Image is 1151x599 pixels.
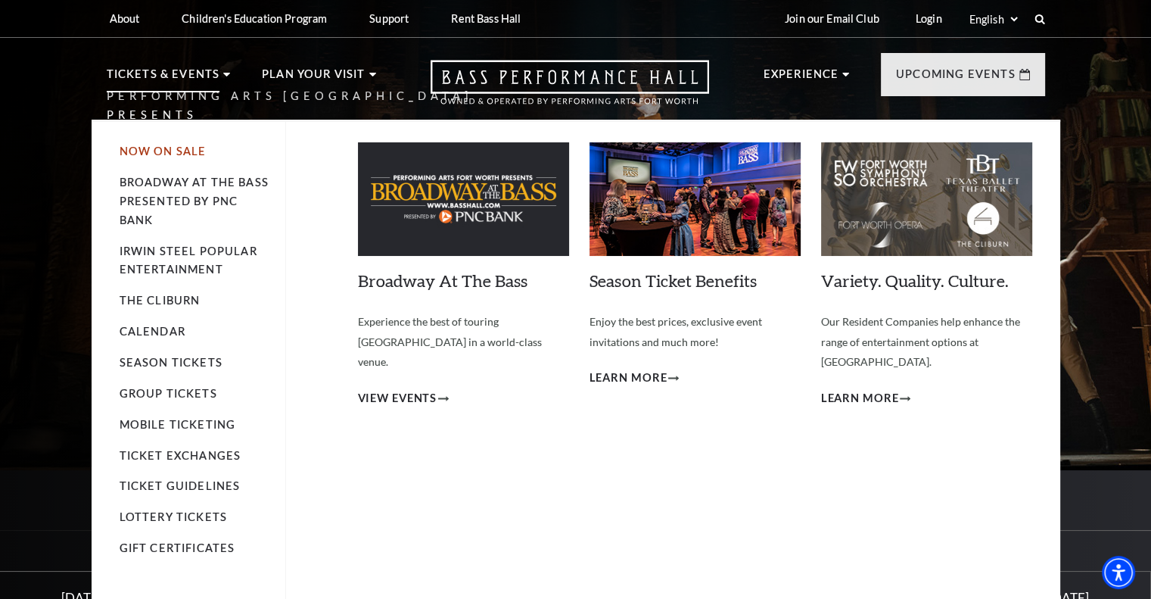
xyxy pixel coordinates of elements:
[821,389,899,408] span: Learn More
[120,449,241,462] a: Ticket Exchanges
[376,60,764,120] a: Open this option
[589,270,757,291] a: Season Ticket Benefits
[120,294,201,307] a: The Cliburn
[120,176,269,226] a: Broadway At The Bass presented by PNC Bank
[120,479,241,492] a: Ticket Guidelines
[120,245,257,276] a: Irwin Steel Popular Entertainment
[589,369,667,388] span: Learn More
[182,12,327,25] p: Children's Education Program
[110,12,140,25] p: About
[369,12,409,25] p: Support
[821,270,1009,291] a: Variety. Quality. Culture.
[589,142,801,256] img: Season Ticket Benefits
[764,65,839,92] p: Experience
[120,541,235,554] a: Gift Certificates
[120,145,207,158] a: Now On Sale
[358,389,437,408] span: View Events
[120,356,222,369] a: Season Tickets
[358,312,569,373] p: Experience the best of touring [GEOGRAPHIC_DATA] in a world-class venue.
[821,389,911,408] a: Learn More Variety. Quality. Culture.
[451,12,521,25] p: Rent Bass Hall
[821,142,1032,256] img: Variety. Quality. Culture.
[262,65,366,92] p: Plan Your Visit
[358,389,450,408] a: View Events
[120,418,236,431] a: Mobile Ticketing
[1102,556,1135,589] div: Accessibility Menu
[120,387,217,400] a: Group Tickets
[589,369,680,388] a: Learn More Season Ticket Benefits
[821,312,1032,373] p: Our Resident Companies help enhance the range of entertainment options at [GEOGRAPHIC_DATA].
[120,510,228,523] a: Lottery Tickets
[120,325,185,338] a: Calendar
[589,312,801,352] p: Enjoy the best prices, exclusive event invitations and much more!
[966,12,1020,27] select: Select:
[358,270,527,291] a: Broadway At The Bass
[358,142,569,256] img: Broadway At The Bass
[107,65,220,92] p: Tickets & Events
[896,65,1016,92] p: Upcoming Events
